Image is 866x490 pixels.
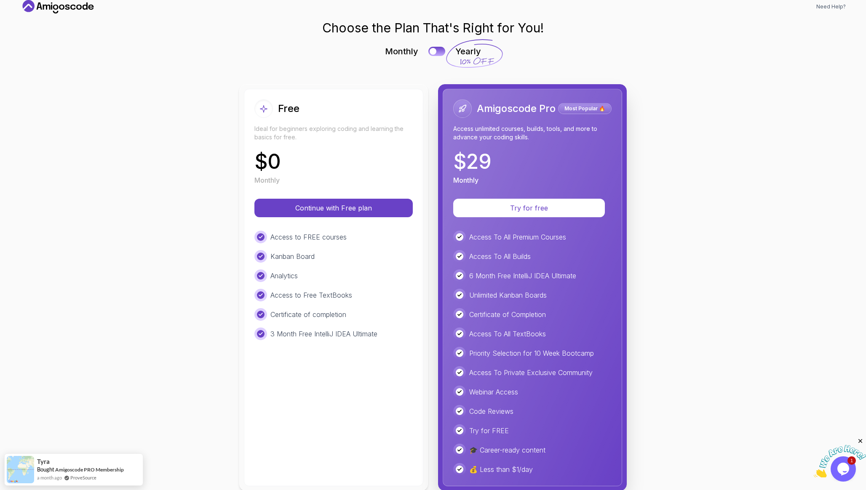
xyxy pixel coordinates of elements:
[270,232,347,242] p: Access to FREE courses
[469,445,545,455] p: 🎓 Career-ready content
[469,232,566,242] p: Access To All Premium Courses
[453,152,492,172] p: $ 29
[453,199,605,217] button: Try for free
[37,474,62,481] span: a month ago
[469,290,547,300] p: Unlimited Kanban Boards
[814,437,866,477] iframe: chat widget
[270,290,352,300] p: Access to Free TextBooks
[37,466,54,473] span: Bought
[469,348,594,358] p: Priority Selection for 10 Week Bootcamp
[469,251,531,261] p: Access To All Builds
[469,387,518,397] p: Webinar Access
[322,20,544,35] h1: Choose the Plan That's Right for You!
[270,309,346,320] p: Certificate of completion
[453,125,612,141] p: Access unlimited courses, builds, tools, and more to advance your coding skills.
[278,102,299,115] h2: Free
[270,251,315,261] p: Kanban Board
[477,102,556,115] h2: Amigoscode Pro
[7,456,34,483] img: provesource social proof notification image
[254,175,280,185] p: Monthly
[254,152,281,172] p: $ 0
[254,199,413,217] button: Continue with Free plan
[37,458,50,465] span: Tyra
[469,406,513,416] p: Code Reviews
[270,329,377,339] p: 3 Month Free IntelliJ IDEA Ultimate
[254,125,413,141] p: Ideal for beginners exploring coding and learning the basics for free.
[463,203,595,213] p: Try for free
[559,104,610,113] p: Most Popular 🔥
[469,426,509,436] p: Try for FREE
[816,3,846,10] a: Need Help?
[469,367,593,378] p: Access To Private Exclusive Community
[453,175,478,185] p: Monthly
[55,466,124,473] a: Amigoscode PRO Membership
[265,203,403,213] p: Continue with Free plan
[70,474,96,481] a: ProveSource
[469,271,576,281] p: 6 Month Free IntelliJ IDEA Ultimate
[469,309,546,320] p: Certificate of Completion
[270,271,298,281] p: Analytics
[469,329,546,339] p: Access To All TextBooks
[385,45,418,57] p: Monthly
[469,464,533,474] p: 💰 Less than $1/day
